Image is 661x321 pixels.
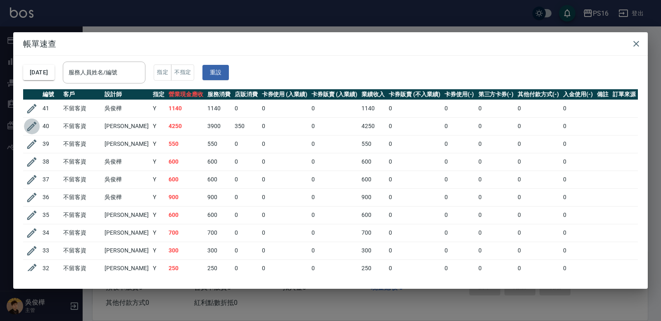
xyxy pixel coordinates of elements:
td: 41 [40,100,61,117]
td: 不留客資 [61,206,102,224]
td: 0 [442,171,476,188]
td: 0 [387,242,442,259]
td: 0 [476,259,516,277]
td: 0 [561,206,595,224]
td: Y [151,171,166,188]
td: 600 [205,206,233,224]
td: 0 [516,171,561,188]
td: 0 [476,135,516,153]
button: [DATE] [23,65,55,80]
td: 600 [359,171,387,188]
td: 0 [309,171,359,188]
td: 0 [442,117,476,135]
td: 900 [205,188,233,206]
td: 0 [387,100,442,117]
td: 600 [205,171,233,188]
td: 0 [561,100,595,117]
td: [PERSON_NAME] [102,224,151,242]
td: 300 [359,242,387,259]
td: 0 [476,153,516,171]
th: 指定 [151,89,166,100]
td: 0 [476,224,516,242]
td: 0 [260,206,310,224]
button: 不指定 [171,64,194,81]
td: 0 [387,135,442,153]
td: 不留客資 [61,100,102,117]
td: 3900 [205,117,233,135]
td: 0 [442,135,476,153]
th: 訂單來源 [611,89,638,100]
td: [PERSON_NAME] [102,135,151,153]
td: 0 [387,171,442,188]
th: 第三方卡券(-) [476,89,516,100]
td: 0 [516,188,561,206]
td: [PERSON_NAME] [102,242,151,259]
th: 卡券使用 (入業績) [260,89,310,100]
td: 600 [359,153,387,171]
td: 0 [309,117,359,135]
td: 0 [309,153,359,171]
th: 卡券販賣 (不入業績) [387,89,442,100]
td: 39 [40,135,61,153]
td: 0 [309,259,359,277]
td: 0 [442,153,476,171]
td: 700 [166,224,205,242]
td: 0 [233,135,260,153]
td: Y [151,153,166,171]
td: 32 [40,259,61,277]
td: Y [151,242,166,259]
td: 0 [233,171,260,188]
h2: 帳單速查 [13,32,648,55]
td: 250 [205,259,233,277]
td: 0 [260,100,310,117]
td: 0 [561,259,595,277]
td: 0 [442,100,476,117]
th: 卡券使用(-) [442,89,476,100]
td: 550 [166,135,205,153]
td: 350 [233,117,260,135]
td: 250 [359,259,387,277]
th: 編號 [40,89,61,100]
td: 不留客資 [61,117,102,135]
td: 0 [233,259,260,277]
td: 0 [233,153,260,171]
td: 0 [442,224,476,242]
td: 0 [442,242,476,259]
td: 吳俊樺 [102,188,151,206]
td: 700 [205,224,233,242]
td: 0 [516,259,561,277]
th: 客戶 [61,89,102,100]
td: 0 [442,206,476,224]
td: 0 [476,188,516,206]
td: 0 [260,224,310,242]
td: 0 [516,206,561,224]
td: 不留客資 [61,224,102,242]
td: 250 [166,259,205,277]
td: 1140 [359,100,387,117]
td: 0 [516,242,561,259]
th: 備註 [595,89,611,100]
td: 0 [260,259,310,277]
td: 0 [309,224,359,242]
td: 0 [476,206,516,224]
td: Y [151,100,166,117]
td: 吳俊樺 [102,100,151,117]
td: 不留客資 [61,259,102,277]
td: 36 [40,188,61,206]
td: 0 [516,224,561,242]
td: 37 [40,171,61,188]
td: 300 [166,242,205,259]
button: 指定 [154,64,171,81]
td: [PERSON_NAME] [102,206,151,224]
td: 0 [260,171,310,188]
td: Y [151,259,166,277]
td: 900 [359,188,387,206]
td: 700 [359,224,387,242]
td: 0 [561,135,595,153]
td: 0 [387,206,442,224]
th: 入金使用(-) [561,89,595,100]
td: 1140 [205,100,233,117]
td: Y [151,117,166,135]
td: 0 [561,171,595,188]
td: 0 [387,188,442,206]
